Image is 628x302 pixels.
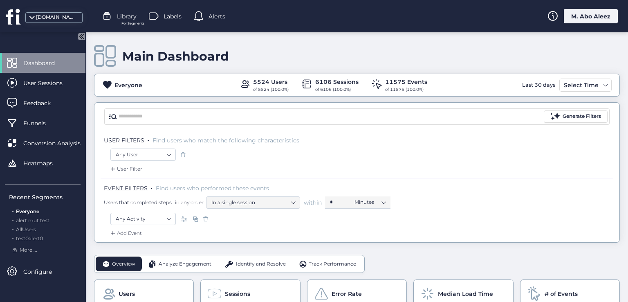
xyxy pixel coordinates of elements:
[16,217,49,223] span: alert mut test
[385,86,427,93] div: of 11575 (100.0%)
[117,12,137,21] span: Library
[173,199,204,206] span: in any order
[544,110,608,123] button: Generate Filters
[12,216,13,223] span: .
[112,260,135,268] span: Overview
[315,77,359,86] div: 6106 Sessions
[385,77,427,86] div: 11575 Events
[153,137,299,144] span: Find users who match the following characteristics
[309,260,356,268] span: Track Performance
[20,246,37,254] span: More ...
[253,86,289,93] div: of 5524 (100.0%)
[563,113,601,120] div: Generate Filters
[545,289,578,298] span: # of Events
[148,135,149,143] span: .
[562,80,601,90] div: Select Time
[209,12,225,21] span: Alerts
[104,137,144,144] span: USER FILTERS
[23,99,63,108] span: Feedback
[225,289,250,298] span: Sessions
[23,59,67,68] span: Dashboard
[36,14,77,21] div: [DOMAIN_NAME]
[104,199,172,206] span: Users that completed steps
[164,12,182,21] span: Labels
[9,193,81,202] div: Recent Segments
[23,79,75,88] span: User Sessions
[104,185,148,192] span: EVENT FILTERS
[109,165,142,173] div: User Filter
[12,234,13,241] span: .
[23,267,64,276] span: Configure
[23,159,65,168] span: Heatmaps
[315,86,359,93] div: of 6106 (100.0%)
[12,225,13,232] span: .
[151,183,153,191] span: .
[121,21,144,26] span: For Segments
[156,185,269,192] span: Find users who performed these events
[23,119,58,128] span: Funnels
[109,229,142,237] div: Add Event
[122,49,229,64] div: Main Dashboard
[332,289,362,298] span: Error Rate
[16,235,43,241] span: test0alert0
[236,260,286,268] span: Identify and Resolve
[119,289,135,298] span: Users
[253,77,289,86] div: 5524 Users
[12,207,13,214] span: .
[23,139,93,148] span: Conversion Analysis
[159,260,211,268] span: Analyze Engagement
[116,149,170,161] nz-select-item: Any User
[564,9,618,23] div: M. Abo Aleez
[211,196,295,209] nz-select-item: In a single session
[304,198,322,207] span: within
[114,81,142,90] div: Everyone
[520,79,557,92] div: Last 30 days
[116,213,170,225] nz-select-item: Any Activity
[16,208,39,214] span: Everyone
[16,226,36,232] span: AllUsers
[438,289,493,298] span: Median Load Time
[354,196,386,208] nz-select-item: Minutes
